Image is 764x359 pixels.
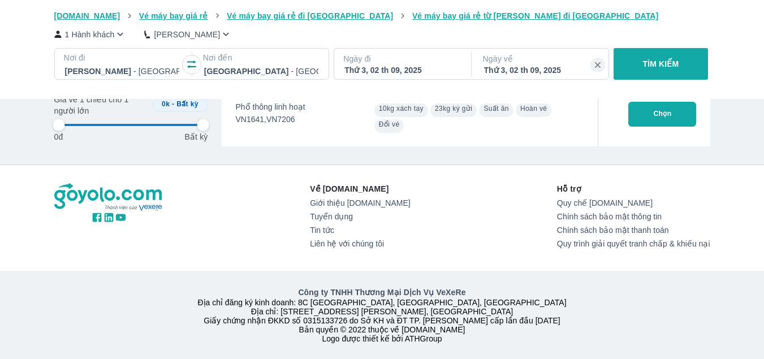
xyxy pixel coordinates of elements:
p: [PERSON_NAME] [154,29,220,40]
div: Thứ 3, 02 th 09, 2025 [484,64,598,76]
p: TÌM KIẾM [643,58,679,70]
p: Nơi đi [64,52,180,63]
a: Quy trình giải quyết tranh chấp & khiếu nại [557,239,710,248]
p: Hỗ trợ [557,183,710,194]
span: Đổi vé [379,120,400,128]
span: - [172,100,174,108]
p: Giá vé 1 chiều cho 1 người lớn [54,94,148,116]
p: Bất kỳ [184,131,208,142]
span: VN1641,VN7206 [236,114,305,125]
a: Liên hệ với chúng tôi [310,239,410,248]
span: Suất ăn [484,105,509,113]
span: Vé máy bay giá rẻ từ [PERSON_NAME] đi [GEOGRAPHIC_DATA] [412,11,659,20]
p: 1 Hành khách [65,29,115,40]
nav: breadcrumb [54,10,710,21]
span: [DOMAIN_NAME] [54,11,120,20]
p: Ngày đi [343,53,460,64]
span: Bất kỳ [176,100,198,108]
div: Thứ 3, 02 th 09, 2025 [344,64,459,76]
a: Chính sách bảo mật thanh toán [557,226,710,235]
p: Ngày về [483,53,599,64]
span: Phổ thông linh hoạt [236,101,305,113]
button: Chọn [628,102,696,127]
a: Chính sách bảo mật thông tin [557,212,710,221]
img: logo [54,183,164,211]
button: TÌM KIẾM [614,48,708,80]
p: Về [DOMAIN_NAME] [310,183,410,194]
button: [PERSON_NAME] [144,28,232,40]
a: Giới thiệu [DOMAIN_NAME] [310,198,410,207]
a: Tin tức [310,226,410,235]
button: 1 Hành khách [54,28,127,40]
p: Công ty TNHH Thương Mại Dịch Vụ VeXeRe [57,287,708,298]
span: 0k [162,100,170,108]
span: Vé máy bay giá rẻ [139,11,208,20]
a: Tuyển dụng [310,212,410,221]
div: Địa chỉ đăng ký kinh doanh: 8C [GEOGRAPHIC_DATA], [GEOGRAPHIC_DATA], [GEOGRAPHIC_DATA] Địa chỉ: [... [48,287,717,343]
span: Hoàn vé [520,105,547,113]
p: 0đ [54,131,63,142]
p: Nơi đến [203,52,320,63]
span: 23kg ký gửi [435,105,472,113]
span: 10kg xách tay [379,105,424,113]
a: Quy chế [DOMAIN_NAME] [557,198,710,207]
span: Vé máy bay giá rẻ đi [GEOGRAPHIC_DATA] [227,11,393,20]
